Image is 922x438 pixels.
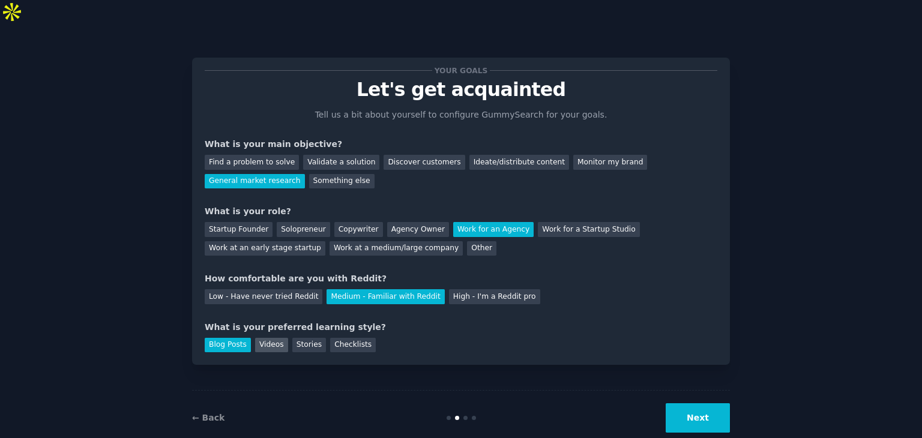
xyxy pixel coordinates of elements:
[384,155,465,170] div: Discover customers
[449,289,540,304] div: High - I'm a Reddit pro
[327,289,444,304] div: Medium - Familiar with Reddit
[205,174,305,189] div: General market research
[330,241,463,256] div: Work at a medium/large company
[205,338,251,353] div: Blog Posts
[205,289,322,304] div: Low - Have never tried Reddit
[334,222,383,237] div: Copywriter
[205,205,717,218] div: What is your role?
[205,272,717,285] div: How comfortable are you with Reddit?
[387,222,449,237] div: Agency Owner
[309,174,375,189] div: Something else
[573,155,647,170] div: Monitor my brand
[467,241,496,256] div: Other
[432,64,490,77] span: Your goals
[192,413,224,422] a: ← Back
[666,403,730,433] button: Next
[255,338,288,353] div: Videos
[205,321,717,334] div: What is your preferred learning style?
[205,155,299,170] div: Find a problem to solve
[205,241,325,256] div: Work at an early stage startup
[205,79,717,100] p: Let's get acquainted
[292,338,326,353] div: Stories
[310,109,612,121] p: Tell us a bit about yourself to configure GummySearch for your goals.
[303,155,379,170] div: Validate a solution
[277,222,330,237] div: Solopreneur
[205,222,273,237] div: Startup Founder
[453,222,534,237] div: Work for an Agency
[469,155,569,170] div: Ideate/distribute content
[538,222,639,237] div: Work for a Startup Studio
[205,138,717,151] div: What is your main objective?
[330,338,376,353] div: Checklists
